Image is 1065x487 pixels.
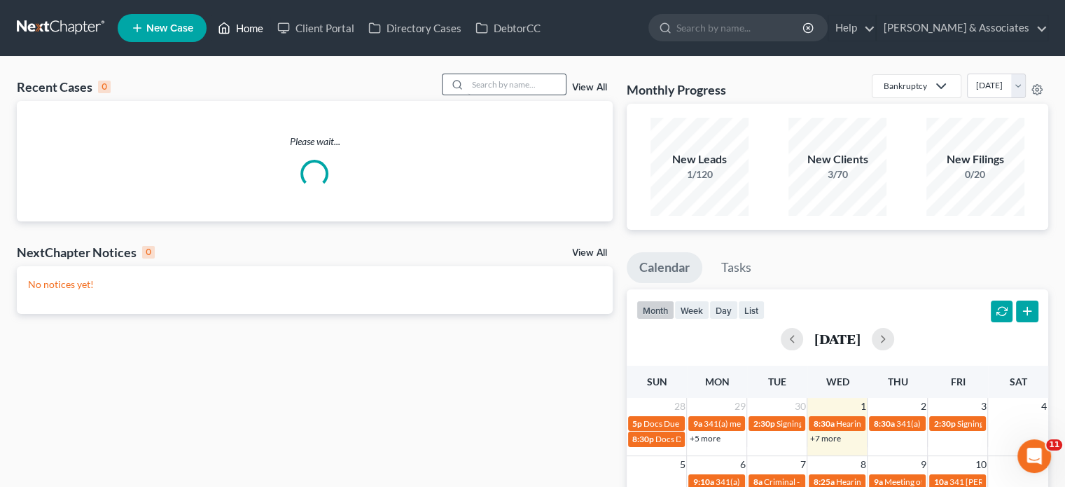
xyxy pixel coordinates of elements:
span: Hearing for [PERSON_NAME] & [PERSON_NAME] [835,418,1019,429]
div: NextChapter Notices [17,244,155,261]
span: 341 [PERSON_NAME] [949,476,1031,487]
span: 10a [933,476,947,487]
div: 3/70 [788,167,886,181]
a: Home [211,15,270,41]
a: +7 more [809,433,840,444]
h2: [DATE] [814,331,861,346]
span: 5p [632,418,642,429]
span: 9a [873,476,882,487]
span: 11 [1046,439,1062,451]
span: 3 [979,398,987,415]
span: Criminal - [PERSON_NAME] [763,476,866,487]
span: 6 [738,456,746,473]
div: New Clients [788,151,886,167]
span: 10 [973,456,987,473]
div: Bankruptcy [884,80,927,92]
span: Fri [950,376,965,387]
a: [PERSON_NAME] & Associates [877,15,1047,41]
div: New Leads [650,151,749,167]
input: Search by name... [468,74,566,95]
span: 341(a) meeting for [PERSON_NAME] [896,418,1031,429]
span: 9a [692,418,702,429]
span: 8:25a [813,476,834,487]
span: 8a [753,476,762,487]
p: No notices yet! [28,277,601,291]
span: Tue [768,376,786,387]
span: Hearing for [PERSON_NAME] [835,476,945,487]
a: View All [572,83,607,92]
span: Docs Due for [PERSON_NAME] & [PERSON_NAME] [643,418,833,429]
span: 341(a) meeting for [PERSON_NAME] [715,476,850,487]
span: 341(a) meeting for [PERSON_NAME] [703,418,838,429]
span: 9:10a [692,476,714,487]
p: Please wait... [17,135,613,149]
a: Tasks [709,252,764,283]
span: Sat [1009,376,1026,387]
span: Thu [887,376,907,387]
span: 30 [793,398,807,415]
span: New Case [146,23,193,34]
h3: Monthly Progress [627,81,726,98]
span: 9 [919,456,927,473]
div: 0 [98,81,111,93]
button: month [636,301,674,320]
button: week [674,301,709,320]
div: 0 [142,246,155,259]
div: 0/20 [926,167,1024,181]
a: DebtorCC [468,15,548,41]
span: 1 [858,398,867,415]
div: 1/120 [650,167,749,181]
button: list [738,301,765,320]
span: 4 [1040,398,1048,415]
div: Recent Cases [17,78,111,95]
iframe: Intercom live chat [1017,439,1051,473]
span: Signing Date for [PERSON_NAME] & [PERSON_NAME] [776,418,975,429]
span: 8:30p [632,434,654,444]
a: +5 more [689,433,720,444]
span: 29 [732,398,746,415]
span: Sun [646,376,667,387]
span: 2:30p [753,418,774,429]
span: Wed [826,376,849,387]
span: Mon [704,376,729,387]
a: Calendar [627,252,702,283]
span: 8 [858,456,867,473]
a: Help [828,15,875,41]
span: 7 [798,456,807,473]
span: 8:30a [873,418,894,429]
span: 28 [672,398,686,415]
span: 8:30a [813,418,834,429]
a: Directory Cases [361,15,468,41]
a: View All [572,248,607,258]
span: 5 [678,456,686,473]
span: 2 [919,398,927,415]
input: Search by name... [676,15,805,41]
div: New Filings [926,151,1024,167]
span: Docs Due for [PERSON_NAME] [655,434,771,444]
span: Meeting of Creditors for [PERSON_NAME] [884,476,1039,487]
button: day [709,301,738,320]
a: Client Portal [270,15,361,41]
span: 2:30p [933,418,955,429]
